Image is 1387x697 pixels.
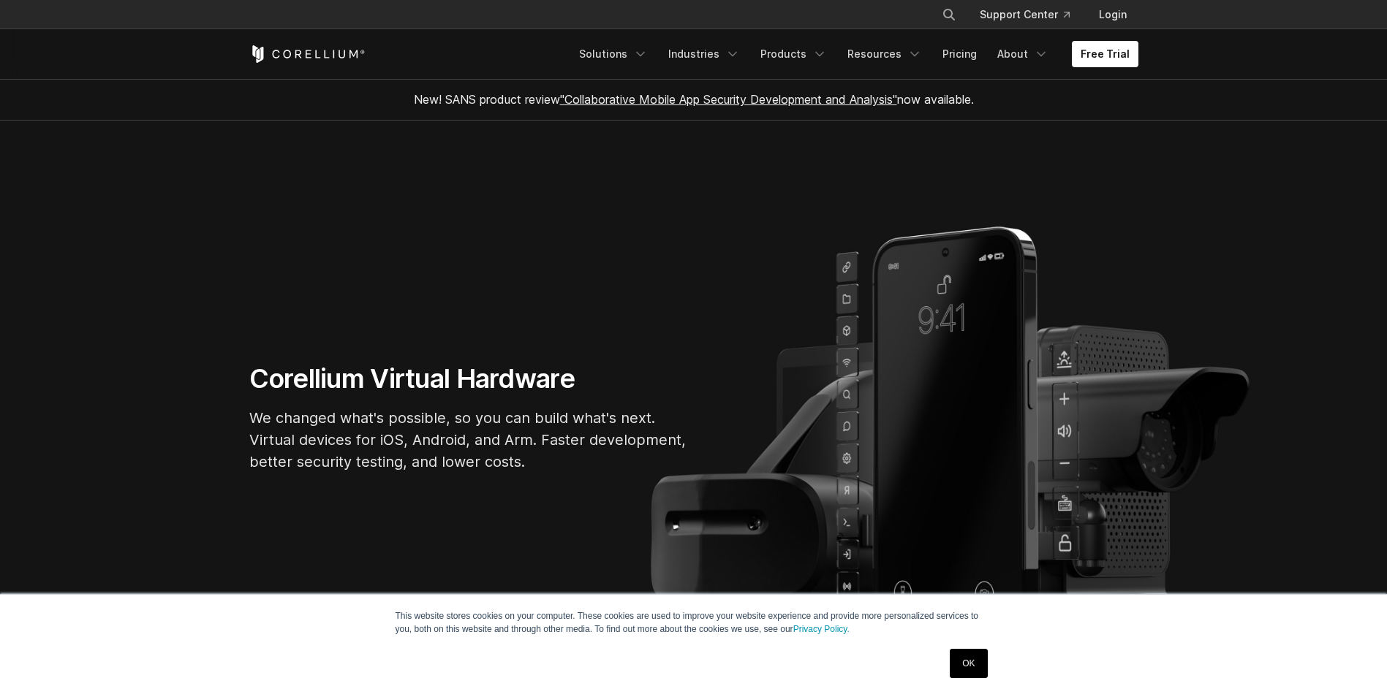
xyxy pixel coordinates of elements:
span: New! SANS product review now available. [414,92,974,107]
button: Search [936,1,962,28]
a: About [989,41,1057,67]
a: "Collaborative Mobile App Security Development and Analysis" [560,92,897,107]
a: Pricing [934,41,986,67]
a: Free Trial [1072,41,1138,67]
div: Navigation Menu [570,41,1138,67]
a: Login [1087,1,1138,28]
a: Solutions [570,41,657,67]
a: Corellium Home [249,45,366,63]
a: Privacy Policy. [793,624,850,634]
h1: Corellium Virtual Hardware [249,362,688,395]
a: Resources [839,41,931,67]
p: This website stores cookies on your computer. These cookies are used to improve your website expe... [396,609,992,636]
div: Navigation Menu [924,1,1138,28]
a: OK [950,649,987,678]
p: We changed what's possible, so you can build what's next. Virtual devices for iOS, Android, and A... [249,407,688,473]
a: Support Center [968,1,1081,28]
a: Products [752,41,836,67]
a: Industries [660,41,749,67]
